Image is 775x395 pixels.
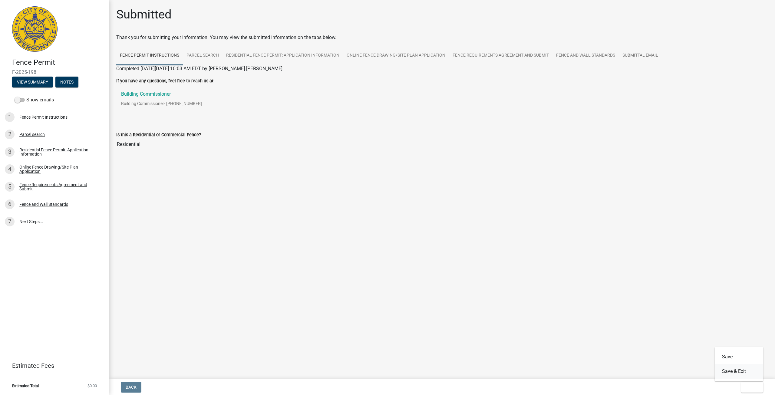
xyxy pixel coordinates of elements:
[116,34,768,41] div: Thank you for submitting your information. You may view the submitted information on the tabs below.
[5,112,15,122] div: 1
[19,202,68,206] div: Fence and Wall Standards
[741,382,763,393] button: Exit
[12,77,53,87] button: View Summary
[552,46,619,65] a: Fence and Wall Standards
[12,6,58,52] img: City of Jeffersonville, Indiana
[12,69,97,75] span: F-2025-198
[5,164,15,174] div: 4
[5,130,15,139] div: 2
[19,115,68,119] div: Fence Permit Instructions
[12,80,53,85] wm-modal-confirm: Summary
[343,46,449,65] a: Online Fence Drawing/Site Plan Application
[5,217,15,226] div: 7
[116,87,768,115] a: Building CommissionerBuilding Commissioner- [PHONE_NUMBER]
[715,350,763,364] button: Save
[715,364,763,379] button: Save & Exit
[116,133,201,137] label: Is this a Residential or Commercial Fence?
[164,101,202,106] span: - [PHONE_NUMBER]
[121,382,141,393] button: Back
[116,66,282,71] span: Completed [DATE][DATE] 10:03 AM EDT by [PERSON_NAME].[PERSON_NAME]
[116,79,214,83] label: If you have any questions, feel free to reach us at:
[116,46,183,65] a: Fence Permit Instructions
[746,385,755,390] span: Exit
[15,96,54,104] label: Show emails
[19,183,99,191] div: Fence Requirements Agreement and Submit
[5,147,15,157] div: 3
[116,7,172,22] h1: Submitted
[12,384,39,388] span: Estimated Total
[55,77,78,87] button: Notes
[5,182,15,192] div: 5
[183,46,223,65] a: Parcel search
[19,148,99,156] div: Residential Fence Permit: Application Information
[87,384,97,388] span: $0.00
[55,80,78,85] wm-modal-confirm: Notes
[5,360,99,372] a: Estimated Fees
[223,46,343,65] a: Residential Fence Permit: Application Information
[449,46,552,65] a: Fence Requirements Agreement and Submit
[12,58,104,67] h4: Fence Permit
[121,92,202,97] p: Building Commissioner
[619,46,662,65] a: Submittal Email
[121,101,212,106] p: Building Commissioner
[19,165,99,173] div: Online Fence Drawing/Site Plan Application
[19,132,45,137] div: Parcel search
[126,385,137,390] span: Back
[5,199,15,209] div: 6
[715,347,763,381] div: Exit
